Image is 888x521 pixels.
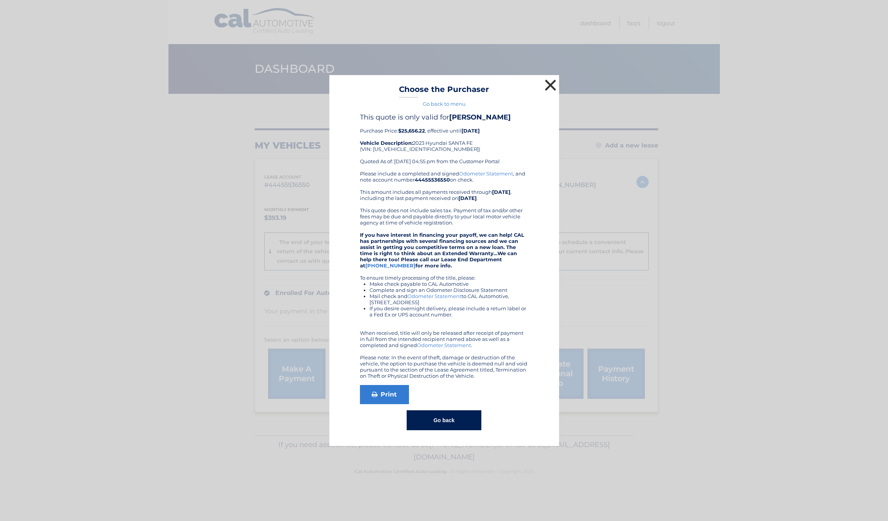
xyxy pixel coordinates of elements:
li: If you desire overnight delivery, please include a return label or a Fed Ex or UPS account number. [370,305,528,318]
a: Odometer Statement [407,293,461,299]
div: Purchase Price: , effective until 2023 Hyundai SANTA FE (VIN: [US_VEHICLE_IDENTIFICATION_NUMBER])... [360,113,528,170]
b: [PERSON_NAME] [449,113,511,121]
h4: This quote is only valid for [360,113,528,121]
li: Mail check and to CAL Automotive, [STREET_ADDRESS] [370,293,528,305]
a: [PHONE_NUMBER] [365,262,415,269]
h3: Choose the Purchaser [399,85,489,98]
strong: If you have interest in financing your payoff, we can help! CAL has partnerships with several fin... [360,232,524,269]
li: Make check payable to CAL Automotive [370,281,528,287]
b: 44455536550 [415,177,450,183]
b: [DATE] [461,128,480,134]
div: Please include a completed and signed , and note account number on check. This amount includes al... [360,170,528,379]
button: × [543,77,558,93]
b: [DATE] [458,195,477,201]
strong: Vehicle Description: [360,140,413,146]
a: Odometer Statement [417,342,471,348]
b: [DATE] [492,189,510,195]
b: $25,656.22 [398,128,425,134]
a: Go back to menu [423,101,466,107]
button: Go back [407,410,481,430]
a: Odometer Statement [459,170,513,177]
a: Print [360,385,409,404]
li: Complete and sign an Odometer Disclosure Statement [370,287,528,293]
